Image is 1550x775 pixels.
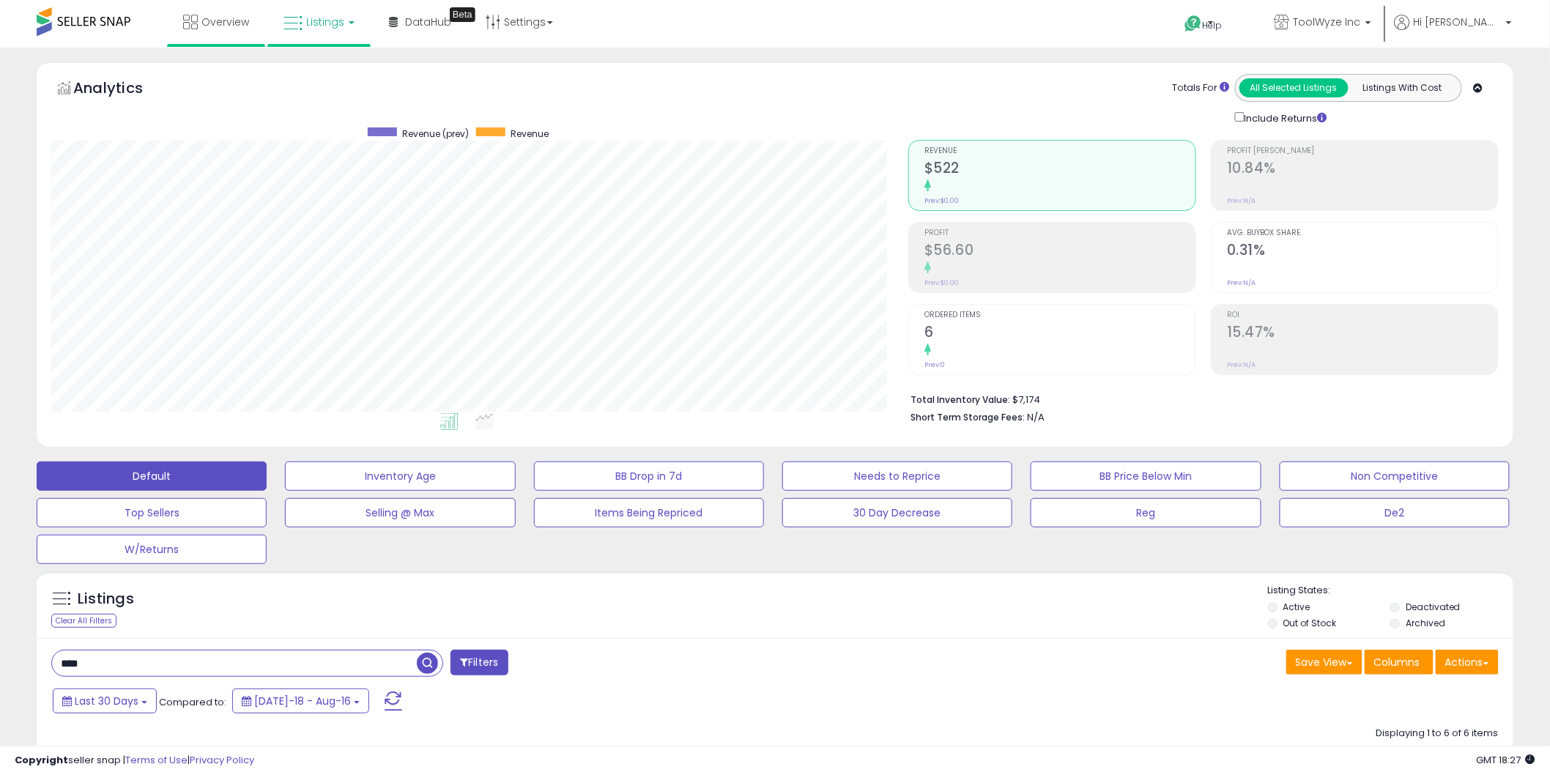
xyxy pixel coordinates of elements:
[1365,650,1434,675] button: Columns
[1031,498,1261,527] button: Reg
[1227,229,1498,237] span: Avg. Buybox Share
[1227,278,1256,287] small: Prev: N/A
[285,498,515,527] button: Selling @ Max
[78,589,134,609] h5: Listings
[1227,196,1256,205] small: Prev: N/A
[1227,324,1498,344] h2: 15.47%
[1203,19,1223,31] span: Help
[1436,650,1499,675] button: Actions
[534,461,764,491] button: BB Drop in 7d
[1348,78,1457,97] button: Listings With Cost
[1173,4,1251,48] a: Help
[911,393,1010,406] b: Total Inventory Value:
[450,7,475,22] div: Tooltip anchor
[924,242,1195,262] h2: $56.60
[534,498,764,527] button: Items Being Repriced
[1224,109,1345,125] div: Include Returns
[450,650,508,675] button: Filters
[1406,617,1445,629] label: Archived
[782,461,1012,491] button: Needs to Reprice
[232,689,369,713] button: [DATE]-18 - Aug-16
[1184,15,1203,33] i: Get Help
[1268,584,1513,598] p: Listing States:
[37,461,267,491] button: Default
[190,753,254,767] a: Privacy Policy
[1280,498,1510,527] button: De2
[201,15,249,29] span: Overview
[924,311,1195,319] span: Ordered Items
[1031,461,1261,491] button: BB Price Below Min
[1477,753,1535,767] span: 2025-09-16 18:27 GMT
[285,461,515,491] button: Inventory Age
[15,754,254,768] div: seller snap | |
[924,160,1195,179] h2: $522
[1294,15,1361,29] span: ToolWyze Inc
[1227,160,1498,179] h2: 10.84%
[1283,617,1337,629] label: Out of Stock
[1239,78,1349,97] button: All Selected Listings
[51,614,116,628] div: Clear All Filters
[911,390,1488,407] li: $7,174
[782,498,1012,527] button: 30 Day Decrease
[924,229,1195,237] span: Profit
[1173,81,1230,95] div: Totals For
[1395,15,1512,48] a: Hi [PERSON_NAME]
[75,694,138,708] span: Last 30 Days
[1027,410,1045,424] span: N/A
[924,278,959,287] small: Prev: $0.00
[924,360,945,369] small: Prev: 0
[15,753,68,767] strong: Copyright
[1374,655,1420,670] span: Columns
[924,324,1195,344] h2: 6
[1414,15,1502,29] span: Hi [PERSON_NAME]
[159,695,226,709] span: Compared to:
[1227,360,1256,369] small: Prev: N/A
[405,15,451,29] span: DataHub
[1227,242,1498,262] h2: 0.31%
[1376,727,1499,741] div: Displaying 1 to 6 of 6 items
[911,411,1025,423] b: Short Term Storage Fees:
[924,196,959,205] small: Prev: $0.00
[1280,461,1510,491] button: Non Competitive
[1227,311,1498,319] span: ROI
[402,127,469,140] span: Revenue (prev)
[37,498,267,527] button: Top Sellers
[511,127,549,140] span: Revenue
[53,689,157,713] button: Last 30 Days
[306,15,344,29] span: Listings
[1286,650,1362,675] button: Save View
[1406,601,1461,613] label: Deactivated
[37,535,267,564] button: W/Returns
[1283,601,1310,613] label: Active
[254,694,351,708] span: [DATE]-18 - Aug-16
[1227,147,1498,155] span: Profit [PERSON_NAME]
[73,78,171,102] h5: Analytics
[125,753,188,767] a: Terms of Use
[924,147,1195,155] span: Revenue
